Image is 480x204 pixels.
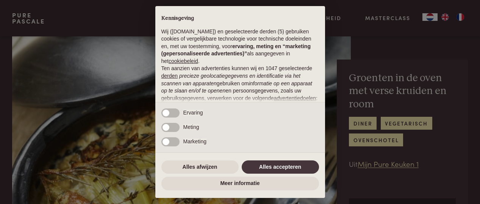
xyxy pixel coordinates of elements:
[161,15,319,22] h2: Kennisgeving
[242,160,319,174] button: Alles accepteren
[274,95,316,102] button: advertentiedoelen
[161,73,300,86] em: precieze geolocatiegegevens en identificatie via het scannen van apparaten
[161,72,178,80] button: derden
[161,177,319,190] button: Meer informatie
[161,160,239,174] button: Alles afwijzen
[161,28,319,65] p: Wij ([DOMAIN_NAME]) en geselecteerde derden (5) gebruiken cookies of vergelijkbare technologie vo...
[169,58,198,64] a: cookiebeleid
[183,124,199,130] span: Meting
[183,138,206,144] span: Marketing
[161,43,311,57] strong: ervaring, meting en “marketing (gepersonaliseerde advertenties)”
[161,80,313,94] em: informatie op een apparaat op te slaan en/of te openen
[183,110,203,116] span: Ervaring
[161,65,319,117] p: Ten aanzien van advertenties kunnen wij en 1047 geselecteerde gebruiken om en persoonsgegevens, z...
